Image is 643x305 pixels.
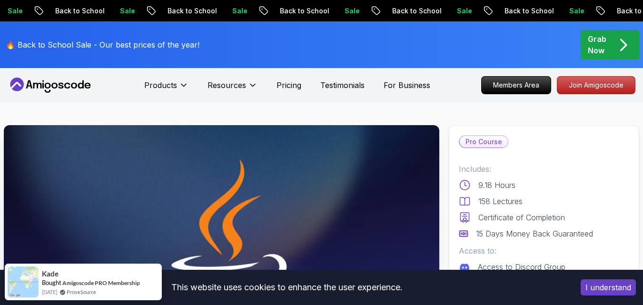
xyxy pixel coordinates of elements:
p: Back to School [381,6,445,16]
p: Sale [333,6,364,16]
p: Resources [208,79,246,91]
p: Sale [109,6,139,16]
p: Sale [221,6,251,16]
button: Resources [208,79,257,98]
p: Access to: [459,245,629,256]
a: For Business [384,79,430,91]
button: Products [144,79,188,98]
p: Back to School [156,6,221,16]
p: Sale [445,6,476,16]
p: Includes: [459,163,629,175]
p: Certificate of Completion [478,212,565,223]
p: Back to School [268,6,333,16]
p: Sale [558,6,588,16]
p: Products [144,79,177,91]
a: Join Amigoscode [557,76,635,94]
p: Back to School [493,6,558,16]
p: Join Amigoscode [557,77,635,94]
a: Members Area [481,76,551,94]
p: Members Area [482,77,551,94]
p: Grab Now [588,33,606,56]
p: Pro Course [460,136,508,148]
a: Pricing [277,79,301,91]
a: ProveSource [67,288,96,296]
p: 9.18 Hours [478,179,515,191]
p: 158 Lectures [478,196,523,207]
a: Amigoscode PRO Membership [62,279,140,286]
span: Kade [42,270,59,278]
p: 15 Days Money Back Guaranteed [476,228,593,239]
p: Access to Discord Group [478,261,565,273]
a: Testimonials [320,79,365,91]
button: Accept cookies [581,279,636,295]
div: This website uses cookies to enhance the user experience. [7,277,566,298]
span: [DATE] [42,288,57,296]
span: Bought [42,279,61,286]
img: provesource social proof notification image [8,266,39,297]
p: Back to School [44,6,109,16]
p: 🔥 Back to School Sale - Our best prices of the year! [6,39,199,50]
